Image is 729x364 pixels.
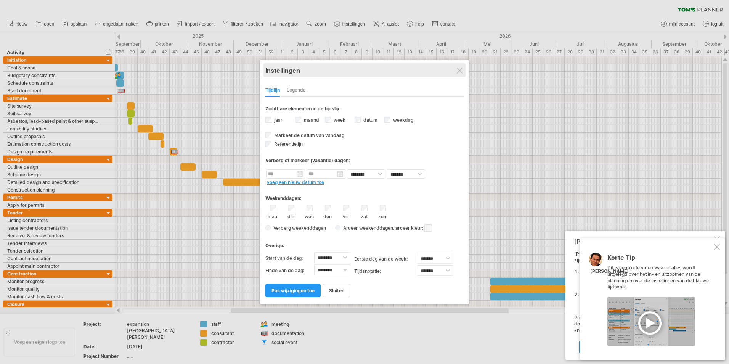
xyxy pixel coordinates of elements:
div: Korte Tip [607,254,712,265]
label: Start van de dag: [265,252,314,264]
label: don [323,212,332,219]
span: , arceer kleur: [393,224,432,233]
label: jaar [273,117,283,123]
span: sluiten [329,288,344,293]
span: Arceer weekenddagen [340,225,393,231]
div: Tijdlijn [265,84,280,97]
label: zat [359,212,369,219]
a: pas wijzigingen toe [265,284,321,297]
div: [PERSON_NAME] AI-assistant [574,238,712,245]
span: Referentielijn [273,141,303,147]
label: vri [341,212,350,219]
label: Einde van de dag: [265,264,314,277]
a: sluiten [323,284,350,297]
label: zon [377,212,387,219]
label: week [332,117,345,123]
a: voeg een nieuw datum toe [267,179,324,185]
div: Zichtbare elementen in de tijdslijn: [265,106,464,114]
span: Verberg weekenddagen [271,225,326,231]
div: [PERSON_NAME] [590,268,629,275]
label: Tijdsnotatie: [354,265,417,277]
div: [PERSON_NAME] AI-assist kan u op twee manieren van dienst zijn: Probeer het eens! U kunt de wijzi... [574,251,712,353]
span: Markeer de datum van vandaag [273,132,344,138]
label: eerste dag van de week: [354,253,417,265]
label: maand [302,117,319,123]
div: Weekenddagen: [265,188,464,203]
span: pas wijzigingen toe [271,288,315,293]
div: Overige: [265,235,464,250]
label: woe [304,212,314,219]
div: Verberg of markeer (vakantie) dagen: [265,158,464,163]
label: din [286,212,295,219]
span: klik hier om de schaduw kleur aan te passen [424,224,432,232]
label: maa [268,212,277,219]
div: Dit is een korte video waar in alles wordt uitgelegd over het in- en uitzoomen van de planning en... [607,254,712,346]
a: Aanpassen activiteiten [579,340,643,354]
div: Legenda [287,84,306,97]
label: weekdag [392,117,413,123]
div: Instellingen [265,63,464,77]
label: datum [362,117,377,123]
